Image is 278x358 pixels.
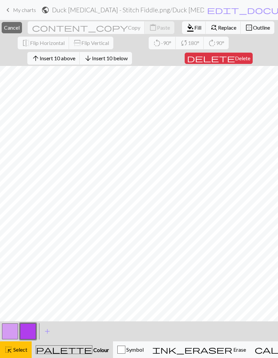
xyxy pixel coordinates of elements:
button: Flip Horizontal [18,37,69,49]
button: 180° [176,37,204,49]
span: rotate_left [153,38,161,48]
button: Fill [182,21,206,34]
span: highlight_alt [4,345,12,354]
span: Replace [218,24,236,31]
span: sync [180,38,188,48]
button: Insert 10 below [80,52,132,65]
a: My charts [4,4,36,16]
span: delete [187,54,235,63]
span: Flip Vertical [81,40,109,46]
button: Erase [148,341,250,358]
span: 90° [216,40,224,46]
span: find_replace [210,23,218,32]
span: add [43,327,51,336]
span: My charts [13,7,36,13]
span: arrow_downward [84,54,92,63]
button: 90° [204,37,229,49]
button: Colour [32,341,113,358]
span: palette [36,345,92,354]
span: Flip Horizontal [30,40,65,46]
button: Symbol [113,341,148,358]
span: Erase [232,346,246,353]
span: border_outer [245,23,253,32]
span: format_color_fill [186,23,194,32]
button: Delete [185,53,253,64]
span: flip [73,39,82,47]
span: public [41,5,49,15]
span: arrow_upward [32,54,40,63]
span: Fill [194,24,201,31]
span: Outline [253,24,270,31]
button: -90° [149,37,176,49]
span: flip [22,38,30,48]
span: 180° [188,40,199,46]
button: Flip Vertical [69,37,113,49]
span: Insert 10 below [92,55,128,61]
span: keyboard_arrow_left [4,5,12,15]
span: ink_eraser [152,345,232,354]
button: Replace [206,21,241,34]
span: content_copy [32,23,128,32]
button: Cancel [2,22,22,33]
span: Symbol [125,346,144,353]
span: Colour [92,347,109,353]
span: rotate_right [208,38,216,48]
button: Copy [28,21,145,34]
span: -90° [161,40,171,46]
span: Copy [128,24,140,31]
button: Insert 10 above [27,52,80,65]
span: Cancel [4,24,20,31]
span: Select [12,346,27,353]
button: Outline [241,21,274,34]
h2: Duck [MEDICAL_DATA] - Stitch Fiddle.png / Duck [MEDICAL_DATA] - Stitch Fiddle.png [52,6,204,14]
span: Delete [235,55,250,61]
span: Insert 10 above [40,55,75,61]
